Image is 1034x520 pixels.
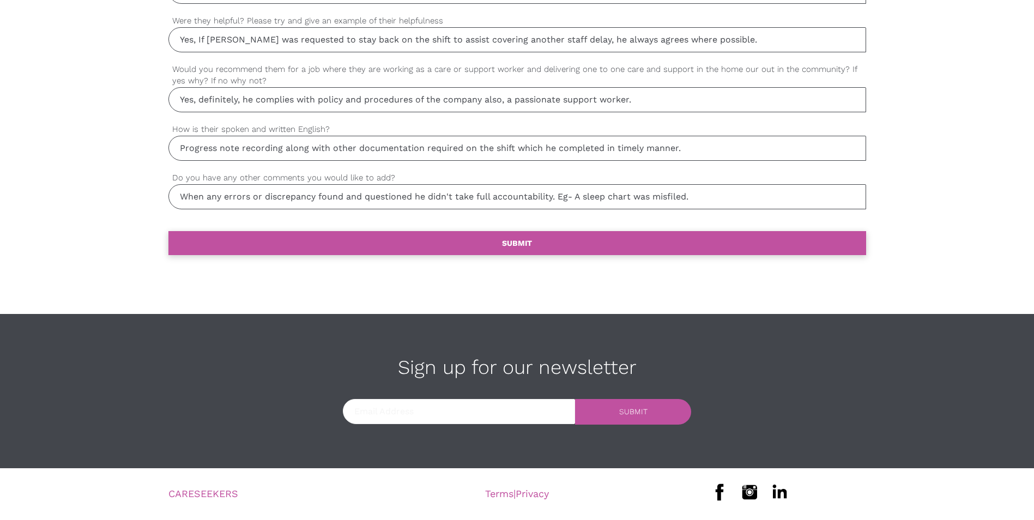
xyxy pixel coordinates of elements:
a: Terms [485,488,513,499]
span: Sign up for our newsletter [398,356,637,379]
img: facebook.png [706,479,733,505]
label: Were they helpful? Please try and give an example of their helpfulness [168,15,866,27]
img: linkedin.png [766,479,793,505]
div: SUBMIT [619,408,648,415]
a: SUBMIT [168,231,866,255]
input: Email Address [343,399,576,424]
a: CARESEEKERS [168,488,238,499]
label: How is their spoken and written English? [168,123,866,136]
a: Privacy [516,488,549,499]
a: SUBMIT [575,399,691,425]
b: SUBMIT [502,239,532,247]
img: instagram.png [736,479,763,505]
label: Would you recommend them for a job where they are working as a care or support worker and deliver... [168,63,866,87]
span: | [485,488,549,499]
label: Do you have any other comments you would like to add? [168,172,866,184]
